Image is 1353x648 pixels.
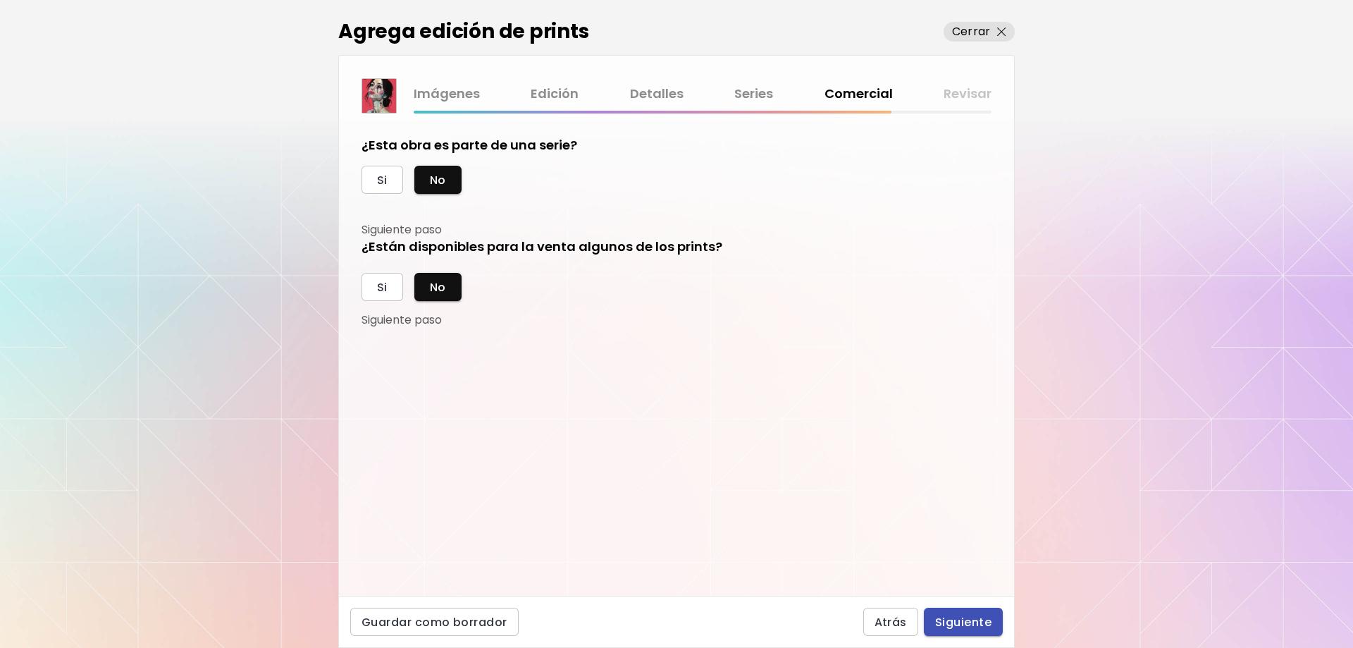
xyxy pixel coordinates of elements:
button: Si [362,273,403,301]
a: Edición [531,84,579,104]
h5: ¿Están disponibles para la venta algunos de los prints? [362,238,722,256]
button: Guardar como borrador [350,608,519,636]
span: Siguiente [935,615,991,630]
a: Imágenes [414,84,480,104]
button: No [414,273,462,301]
a: Series [734,84,773,104]
span: Si [377,173,388,188]
span: No [430,280,446,295]
button: Siguiente [924,608,1003,636]
img: thumbnail [362,79,396,113]
h5: ¿Esta obra es parte de una serie? [362,136,813,154]
button: Atrás [863,608,918,636]
span: Si [377,280,388,295]
button: Si [362,166,403,194]
a: Detalles [630,84,684,104]
h5: Siguiente paso [362,222,442,238]
span: Atrás [875,615,907,630]
h5: Siguiente paso [362,312,442,328]
span: Guardar como borrador [362,615,507,630]
span: No [430,173,446,188]
button: No [414,166,462,194]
